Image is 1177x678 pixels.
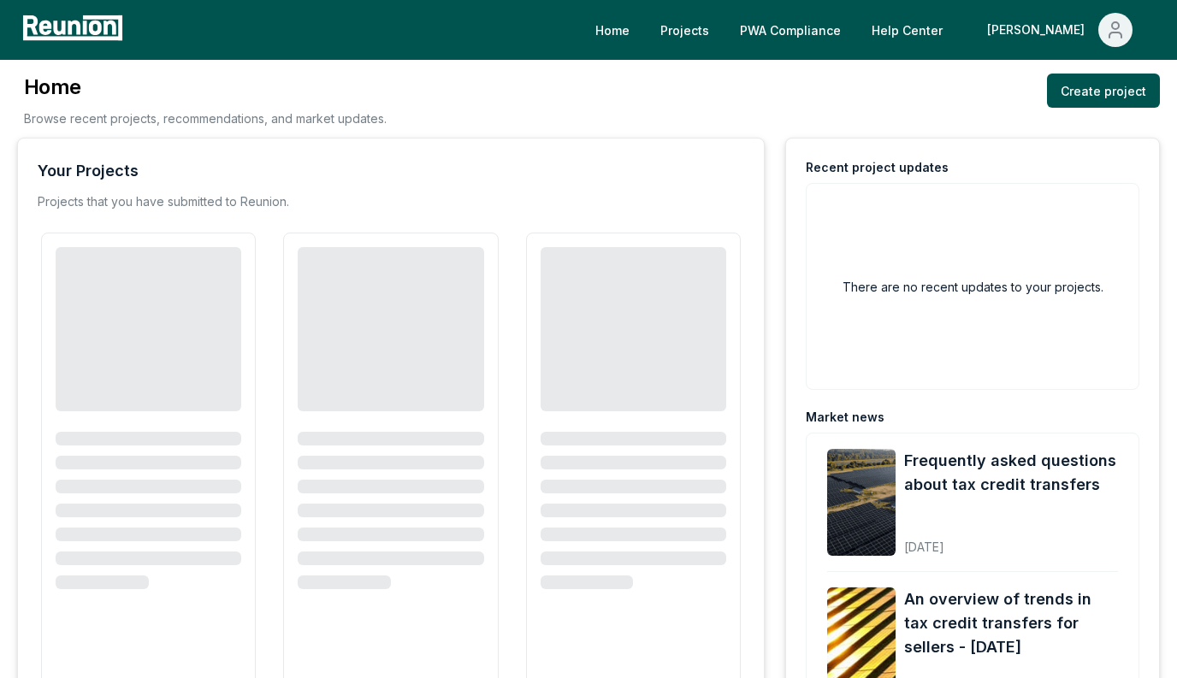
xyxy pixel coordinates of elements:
nav: Main [582,13,1160,47]
a: Home [582,13,643,47]
p: Projects that you have submitted to Reunion. [38,193,289,210]
a: An overview of trends in tax credit transfers for sellers - [DATE] [904,587,1118,659]
a: Help Center [858,13,956,47]
div: [DATE] [904,526,1118,556]
a: PWA Compliance [726,13,855,47]
div: Recent project updates [806,159,949,176]
h3: Home [24,74,387,101]
a: Create project [1047,74,1160,108]
button: [PERSON_NAME] [973,13,1146,47]
div: [PERSON_NAME] [987,13,1091,47]
img: Frequently asked questions about tax credit transfers [827,449,896,556]
div: Your Projects [38,159,139,183]
h2: There are no recent updates to your projects. [843,278,1103,296]
p: Browse recent projects, recommendations, and market updates. [24,109,387,127]
a: Projects [647,13,723,47]
div: Market news [806,409,884,426]
a: Frequently asked questions about tax credit transfers [904,449,1118,497]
